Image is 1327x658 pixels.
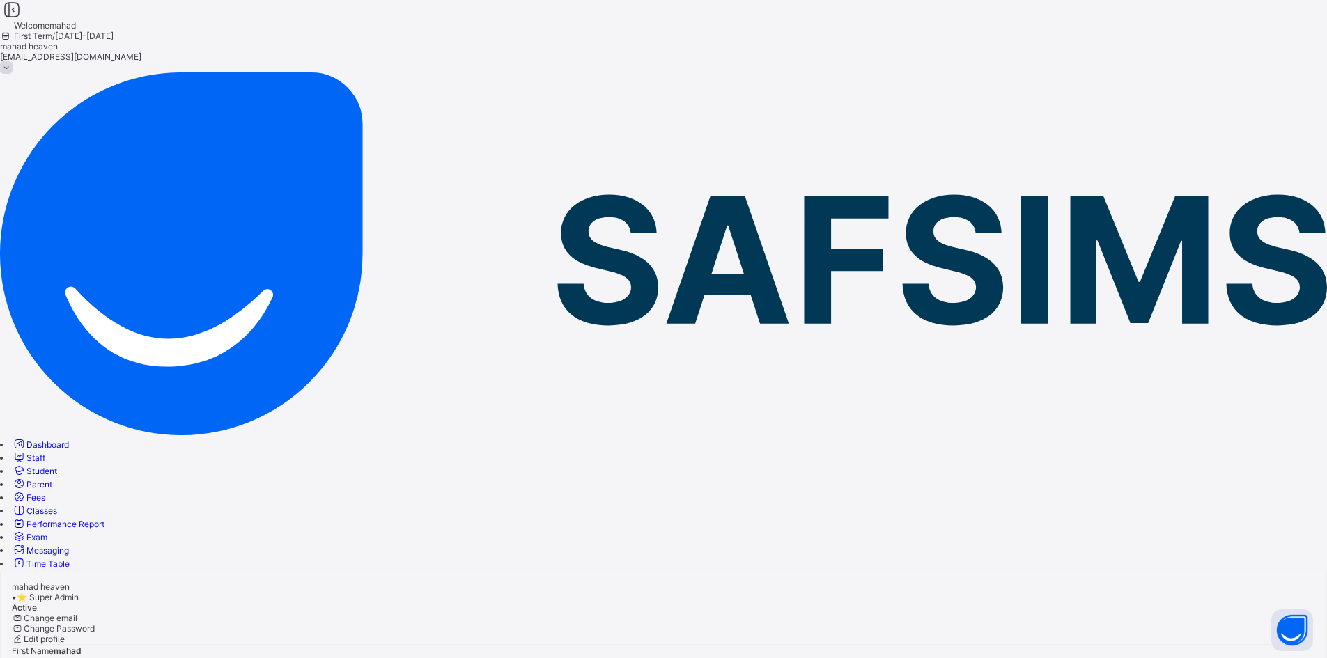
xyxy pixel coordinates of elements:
[14,20,76,31] span: Welcome mahad
[12,545,69,556] a: Messaging
[12,602,37,613] span: Active
[24,634,65,644] span: Edit profile
[24,623,95,634] span: Change Password
[1271,609,1313,651] button: Open asap
[12,466,57,476] a: Student
[12,453,45,463] a: Staff
[12,492,45,503] a: Fees
[12,519,104,529] a: Performance Report
[12,558,70,569] a: Time Table
[12,439,69,450] a: Dashboard
[26,558,70,569] span: Time Table
[26,492,45,503] span: Fees
[26,466,57,476] span: Student
[17,592,79,602] span: ⭐ Super Admin
[12,581,70,592] span: mahad heaven
[12,479,52,489] a: Parent
[26,439,69,450] span: Dashboard
[26,545,69,556] span: Messaging
[12,506,57,516] a: Classes
[26,479,52,489] span: Parent
[12,532,47,542] a: Exam
[26,506,57,516] span: Classes
[26,453,45,463] span: Staff
[12,592,1315,602] div: •
[26,519,104,529] span: Performance Report
[54,645,82,656] span: mahad
[12,645,54,656] span: First Name
[26,532,47,542] span: Exam
[24,613,77,623] span: Change email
